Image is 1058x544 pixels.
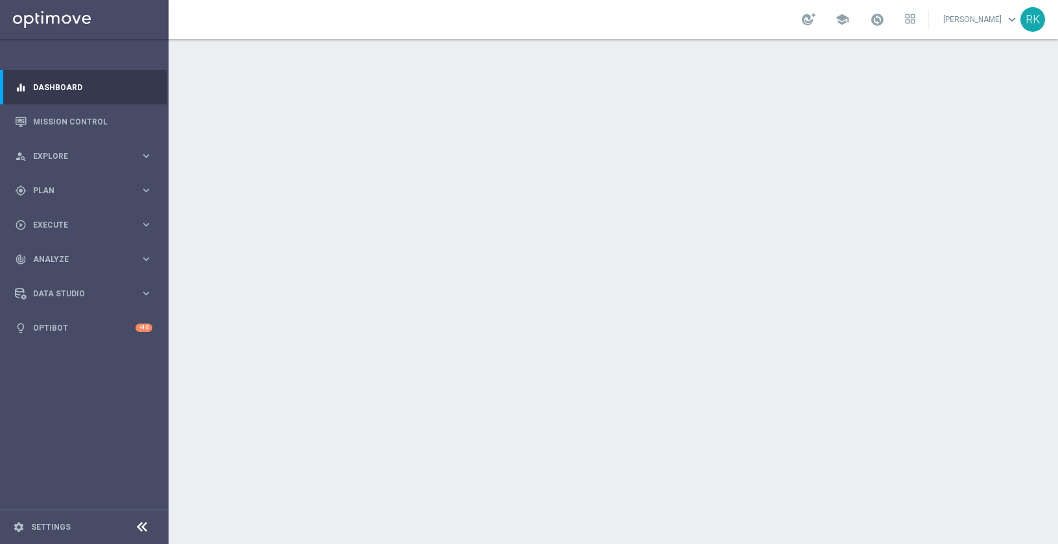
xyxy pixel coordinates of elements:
[33,104,152,139] a: Mission Control
[15,185,27,196] i: gps_fixed
[15,104,152,139] div: Mission Control
[140,184,152,196] i: keyboard_arrow_right
[14,82,153,93] button: equalizer Dashboard
[15,322,27,334] i: lightbulb
[15,185,140,196] div: Plan
[15,70,152,104] div: Dashboard
[15,254,27,265] i: track_changes
[15,82,27,93] i: equalizer
[33,187,140,195] span: Plan
[140,287,152,300] i: keyboard_arrow_right
[140,219,152,231] i: keyboard_arrow_right
[14,323,153,333] button: lightbulb Optibot +10
[33,311,135,345] a: Optibot
[33,290,140,298] span: Data Studio
[14,185,153,196] button: gps_fixed Plan keyboard_arrow_right
[14,117,153,127] button: Mission Control
[33,221,140,229] span: Execute
[13,521,25,533] i: settings
[140,150,152,162] i: keyboard_arrow_right
[14,220,153,230] button: play_circle_outline Execute keyboard_arrow_right
[15,150,27,162] i: person_search
[33,70,152,104] a: Dashboard
[15,219,27,231] i: play_circle_outline
[14,289,153,299] button: Data Studio keyboard_arrow_right
[31,523,71,531] a: Settings
[135,324,152,332] div: +10
[1020,7,1045,32] div: RK
[15,219,140,231] div: Execute
[15,150,140,162] div: Explore
[14,254,153,265] button: track_changes Analyze keyboard_arrow_right
[14,151,153,161] button: person_search Explore keyboard_arrow_right
[33,152,140,160] span: Explore
[33,255,140,263] span: Analyze
[15,288,140,300] div: Data Studio
[15,254,140,265] div: Analyze
[15,311,152,345] div: Optibot
[1005,12,1019,27] span: keyboard_arrow_down
[942,10,1020,29] a: [PERSON_NAME]keyboard_arrow_down
[835,12,849,27] span: school
[140,253,152,265] i: keyboard_arrow_right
